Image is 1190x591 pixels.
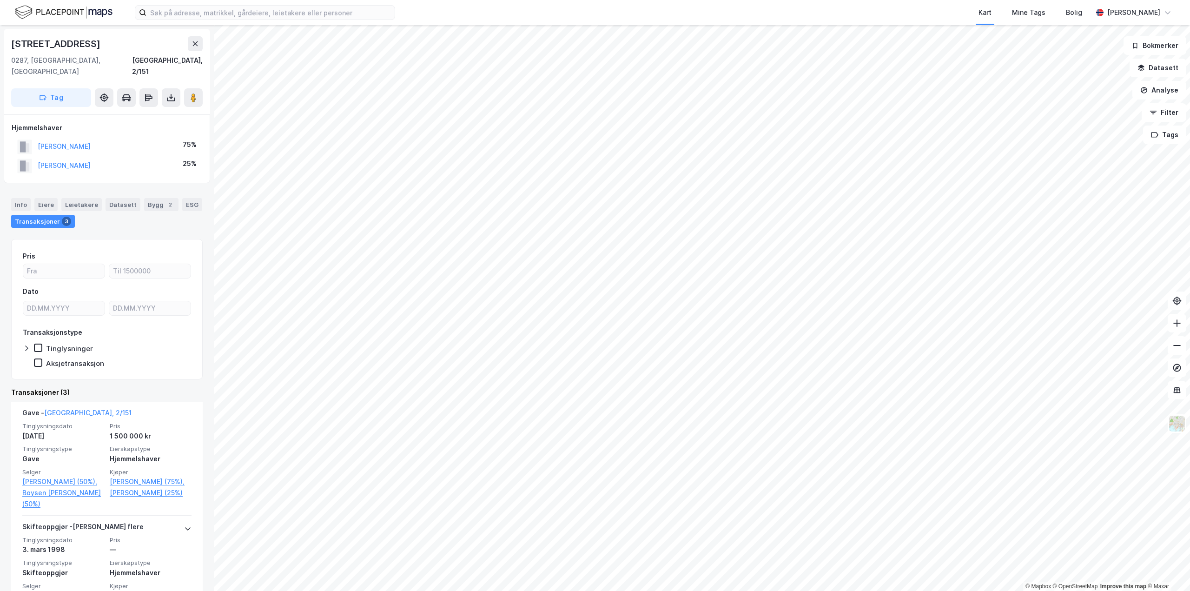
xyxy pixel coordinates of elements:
[22,476,104,487] a: [PERSON_NAME] (50%),
[1107,7,1160,18] div: [PERSON_NAME]
[1142,103,1186,122] button: Filter
[110,567,192,578] div: Hjemmelshaver
[22,431,104,442] div: [DATE]
[165,200,175,209] div: 2
[146,6,395,20] input: Søk på adresse, matrikkel, gårdeiere, leietakere eller personer
[23,301,105,315] input: DD.MM.YYYY
[22,487,104,510] a: Boysen [PERSON_NAME] (50%)
[22,559,104,567] span: Tinglysningstype
[1124,36,1186,55] button: Bokmerker
[144,198,178,211] div: Bygg
[15,4,112,20] img: logo.f888ab2527a4732fd821a326f86c7f29.svg
[110,468,192,476] span: Kjøper
[22,536,104,544] span: Tinglysningsdato
[22,521,144,536] div: Skifteoppgjør - [PERSON_NAME] flere
[106,198,140,211] div: Datasett
[23,251,35,262] div: Pris
[110,582,192,590] span: Kjøper
[12,122,202,133] div: Hjemmelshaver
[46,344,93,353] div: Tinglysninger
[110,445,192,453] span: Eierskapstype
[182,198,202,211] div: ESG
[62,217,71,226] div: 3
[1130,59,1186,77] button: Datasett
[132,55,203,77] div: [GEOGRAPHIC_DATA], 2/151
[1025,583,1051,590] a: Mapbox
[11,55,132,77] div: 0287, [GEOGRAPHIC_DATA], [GEOGRAPHIC_DATA]
[110,544,192,555] div: —
[978,7,992,18] div: Kart
[1066,7,1082,18] div: Bolig
[1132,81,1186,100] button: Analyse
[22,407,132,422] div: Gave -
[110,431,192,442] div: 1 500 000 kr
[110,536,192,544] span: Pris
[110,487,192,498] a: [PERSON_NAME] (25%)
[110,422,192,430] span: Pris
[22,567,104,578] div: Skifteoppgjør
[11,198,31,211] div: Info
[11,215,75,228] div: Transaksjoner
[23,286,39,297] div: Dato
[11,88,91,107] button: Tag
[1012,7,1045,18] div: Mine Tags
[22,582,104,590] span: Selger
[61,198,102,211] div: Leietakere
[110,559,192,567] span: Eierskapstype
[110,476,192,487] a: [PERSON_NAME] (75%),
[110,453,192,465] div: Hjemmelshaver
[46,359,104,368] div: Aksjetransaksjon
[23,327,82,338] div: Transaksjonstype
[1143,126,1186,144] button: Tags
[11,36,102,51] div: [STREET_ADDRESS]
[23,264,105,278] input: Fra
[22,445,104,453] span: Tinglysningstype
[1100,583,1146,590] a: Improve this map
[183,158,197,169] div: 25%
[34,198,58,211] div: Eiere
[22,453,104,465] div: Gave
[1168,415,1186,432] img: Z
[1053,583,1098,590] a: OpenStreetMap
[109,301,191,315] input: DD.MM.YYYY
[22,422,104,430] span: Tinglysningsdato
[1144,546,1190,591] iframe: Chat Widget
[11,387,203,398] div: Transaksjoner (3)
[109,264,191,278] input: Til 1500000
[183,139,197,150] div: 75%
[44,409,132,417] a: [GEOGRAPHIC_DATA], 2/151
[22,544,104,555] div: 3. mars 1998
[22,468,104,476] span: Selger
